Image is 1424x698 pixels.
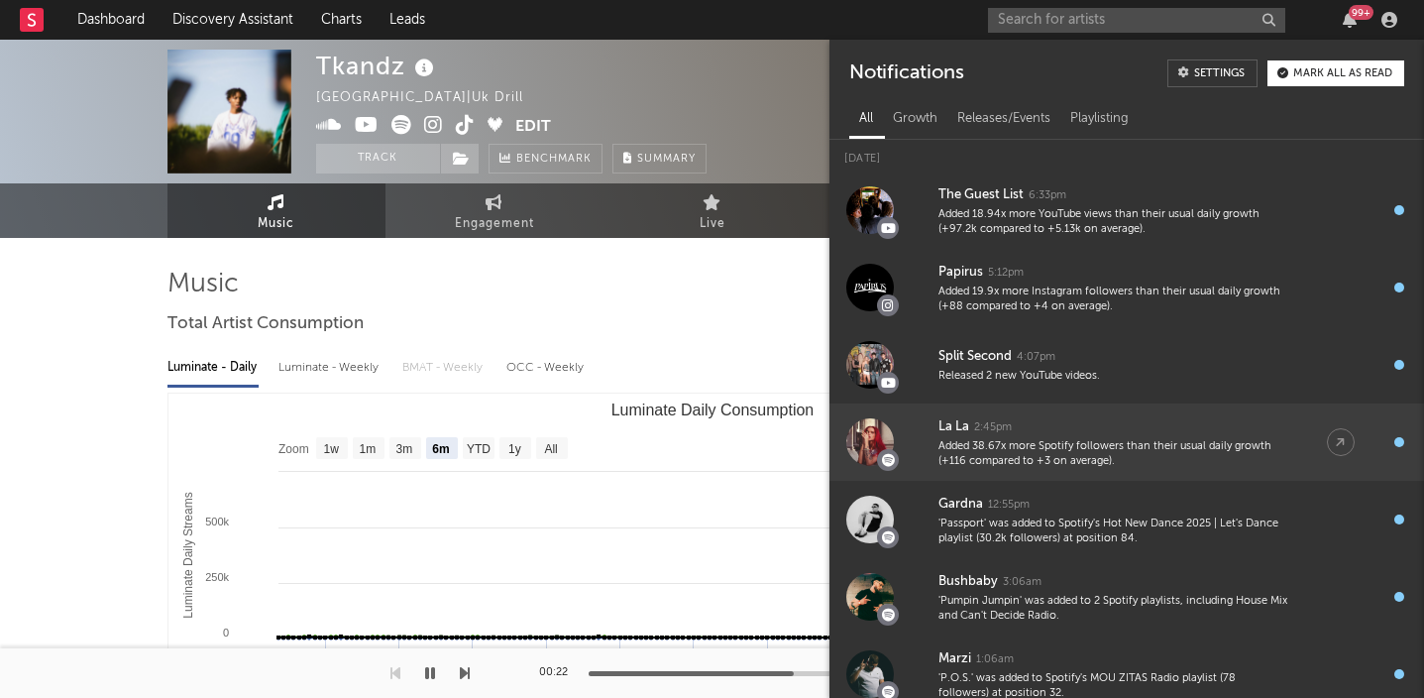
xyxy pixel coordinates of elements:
span: Total Artist Consumption [167,312,364,336]
button: Mark all as read [1267,60,1404,86]
div: 'Passport' was added to Spotify's Hot New Dance 2025 | Let's Dance playlist (30.2k followers) at ... [938,517,1287,547]
span: Music [258,212,294,236]
div: All [849,102,883,136]
text: Zoom [278,442,309,456]
text: 6m [432,442,449,456]
div: 12:55pm [988,498,1030,513]
text: 1m [359,442,376,456]
text: 1y [508,442,521,456]
div: La La [938,415,969,439]
button: Summary [612,144,707,174]
div: Releases/Events [947,102,1060,136]
div: 00:22 [539,661,579,685]
div: Luminate - Daily [167,351,259,385]
div: 6:33pm [1029,188,1066,203]
text: Luminate Daily Streams [180,492,194,618]
button: Track [316,144,440,174]
text: 14. Apr [382,647,416,659]
div: Luminate - Weekly [278,351,383,385]
text: 500k [205,516,229,527]
div: 1:06am [976,652,1014,667]
a: Split Second4:07pmReleased 2 new YouTube videos. [829,326,1424,404]
text: 31. Mar [307,647,345,659]
div: Released 2 new YouTube videos. [938,369,1287,384]
a: La La2:45pmAdded 38.67x more Spotify followers than their usual daily growth (+116 compared to +3... [829,404,1424,481]
text: 0 [222,627,228,639]
text: 23. Jun [749,647,785,659]
button: Edit [515,115,551,140]
div: Gardna [938,493,983,517]
div: Mark all as read [1293,68,1392,79]
div: 'Pumpin Jumpin' was added to 2 Spotify playlists, including House Mix and Can't Decide Radio. [938,594,1287,625]
div: Growth [883,102,947,136]
div: Bushbaby [938,570,998,594]
div: [GEOGRAPHIC_DATA] | Uk Drill [316,86,546,110]
div: Tkandz [316,50,439,82]
a: Benchmark [489,144,602,174]
div: Added 19.9x more Instagram followers than their usual daily growth (+88 compared to +4 on average). [938,285,1287,315]
text: Luminate Daily Consumption [610,402,814,418]
div: The Guest List [938,183,1024,207]
input: Search for artists [988,8,1285,33]
div: 3:06am [1003,575,1041,590]
text: 26. May [601,647,640,659]
text: 3m [395,442,412,456]
text: 250k [205,571,229,583]
div: Papirus [938,261,983,285]
a: Music [167,183,385,238]
a: Engagement [385,183,603,238]
div: Split Second [938,345,1012,369]
div: Marzi [938,647,971,671]
a: Settings [1167,59,1258,87]
text: YTD [466,442,490,456]
text: 9. Jun [679,647,709,659]
a: The Guest List6:33pmAdded 18.94x more YouTube views than their usual daily growth (+97.2k compare... [829,172,1424,249]
div: OCC - Weekly [506,351,586,385]
span: Benchmark [516,148,592,172]
text: 28. Apr [456,647,491,659]
div: Added 18.94x more YouTube views than their usual daily growth (+97.2k compared to +5.13k on avera... [938,207,1287,238]
text: All [544,442,557,456]
div: Playlisting [1060,102,1139,136]
span: Summary [637,154,696,165]
a: Bushbaby3:06am'Pumpin Jumpin' was added to 2 Spotify playlists, including House Mix and Can't Dec... [829,558,1424,636]
div: 4:07pm [1017,350,1055,365]
button: 99+ [1343,12,1357,28]
div: Notifications [849,59,963,87]
span: Live [700,212,725,236]
a: Live [603,183,822,238]
span: Engagement [455,212,534,236]
text: 7. [DATE] [818,647,864,659]
div: Added 38.67x more Spotify followers than their usual daily growth (+116 compared to +3 on average). [938,439,1287,470]
div: [DATE] [829,133,1424,172]
div: Settings [1194,68,1245,79]
a: Audience [822,183,1040,238]
text: 1w [323,442,339,456]
a: Gardna12:55pm'Passport' was added to Spotify's Hot New Dance 2025 | Let's Dance playlist (30.2k f... [829,481,1424,558]
text: 12. May [527,647,567,659]
div: 99 + [1349,5,1373,20]
div: 2:45pm [974,420,1012,435]
a: Papirus5:12pmAdded 19.9x more Instagram followers than their usual daily growth (+88 compared to ... [829,249,1424,326]
div: 5:12pm [988,266,1024,281]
